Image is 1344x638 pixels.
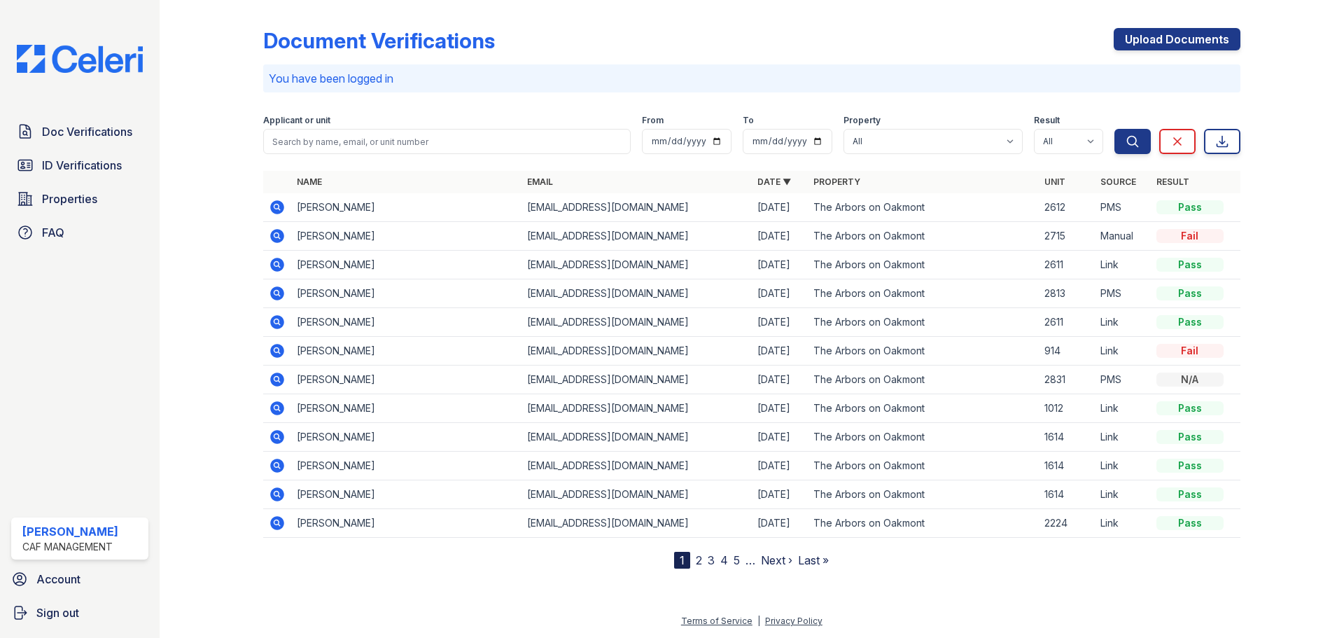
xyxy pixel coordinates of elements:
[22,523,118,540] div: [PERSON_NAME]
[1095,251,1151,279] td: Link
[752,394,808,423] td: [DATE]
[1039,279,1095,308] td: 2813
[269,70,1235,87] p: You have been logged in
[1039,337,1095,366] td: 914
[674,552,690,569] div: 1
[1114,28,1240,50] a: Upload Documents
[291,394,521,423] td: [PERSON_NAME]
[11,118,148,146] a: Doc Verifications
[521,308,752,337] td: [EMAIL_ADDRESS][DOMAIN_NAME]
[1039,308,1095,337] td: 2611
[521,366,752,394] td: [EMAIL_ADDRESS][DOMAIN_NAME]
[745,552,755,569] span: …
[527,176,553,187] a: Email
[808,394,1038,423] td: The Arbors on Oakmont
[291,222,521,251] td: [PERSON_NAME]
[291,509,521,538] td: [PERSON_NAME]
[1156,286,1224,300] div: Pass
[1156,176,1189,187] a: Result
[734,553,740,567] a: 5
[752,452,808,480] td: [DATE]
[1095,193,1151,222] td: PMS
[291,279,521,308] td: [PERSON_NAME]
[757,616,760,626] div: |
[22,540,118,554] div: CAF Management
[1156,344,1224,358] div: Fail
[1156,373,1224,387] div: N/A
[752,366,808,394] td: [DATE]
[11,219,148,247] a: FAQ
[1039,222,1095,251] td: 2715
[36,604,79,621] span: Sign out
[291,480,521,509] td: [PERSON_NAME]
[1095,509,1151,538] td: Link
[36,571,80,588] span: Account
[1095,308,1151,337] td: Link
[521,337,752,366] td: [EMAIL_ADDRESS][DOMAIN_NAME]
[808,480,1038,509] td: The Arbors on Oakmont
[1095,394,1151,423] td: Link
[521,452,752,480] td: [EMAIL_ADDRESS][DOMAIN_NAME]
[521,279,752,308] td: [EMAIL_ADDRESS][DOMAIN_NAME]
[1156,516,1224,530] div: Pass
[291,366,521,394] td: [PERSON_NAME]
[1156,315,1224,329] div: Pass
[521,251,752,279] td: [EMAIL_ADDRESS][DOMAIN_NAME]
[6,599,154,627] button: Sign out
[813,176,860,187] a: Property
[1156,430,1224,444] div: Pass
[743,115,754,126] label: To
[1156,487,1224,501] div: Pass
[1095,222,1151,251] td: Manual
[752,251,808,279] td: [DATE]
[752,337,808,366] td: [DATE]
[521,509,752,538] td: [EMAIL_ADDRESS][DOMAIN_NAME]
[42,157,122,174] span: ID Verifications
[1039,394,1095,423] td: 1012
[521,222,752,251] td: [EMAIL_ADDRESS][DOMAIN_NAME]
[42,190,97,207] span: Properties
[808,337,1038,366] td: The Arbors on Oakmont
[521,480,752,509] td: [EMAIL_ADDRESS][DOMAIN_NAME]
[843,115,881,126] label: Property
[1100,176,1136,187] a: Source
[6,45,154,73] img: CE_Logo_Blue-a8612792a0a2168367f1c8372b55b34899dd931a85d93a1a3d3e32e68fde9ad4.png
[752,480,808,509] td: [DATE]
[1156,200,1224,214] div: Pass
[1044,176,1065,187] a: Unit
[752,423,808,452] td: [DATE]
[808,366,1038,394] td: The Arbors on Oakmont
[696,553,702,567] a: 2
[1039,480,1095,509] td: 1614
[42,224,64,241] span: FAQ
[297,176,322,187] a: Name
[263,115,330,126] label: Applicant or unit
[291,193,521,222] td: [PERSON_NAME]
[291,423,521,452] td: [PERSON_NAME]
[808,251,1038,279] td: The Arbors on Oakmont
[752,509,808,538] td: [DATE]
[521,423,752,452] td: [EMAIL_ADDRESS][DOMAIN_NAME]
[808,308,1038,337] td: The Arbors on Oakmont
[761,553,792,567] a: Next ›
[1039,193,1095,222] td: 2612
[1095,279,1151,308] td: PMS
[808,509,1038,538] td: The Arbors on Oakmont
[681,616,752,626] a: Terms of Service
[11,151,148,179] a: ID Verifications
[1095,452,1151,480] td: Link
[1039,366,1095,394] td: 2831
[808,423,1038,452] td: The Arbors on Oakmont
[808,279,1038,308] td: The Arbors on Oakmont
[1095,480,1151,509] td: Link
[1095,366,1151,394] td: PMS
[1039,251,1095,279] td: 2611
[1039,452,1095,480] td: 1614
[808,452,1038,480] td: The Arbors on Oakmont
[263,28,495,53] div: Document Verifications
[11,185,148,213] a: Properties
[752,308,808,337] td: [DATE]
[708,553,715,567] a: 3
[765,616,822,626] a: Privacy Policy
[1156,401,1224,415] div: Pass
